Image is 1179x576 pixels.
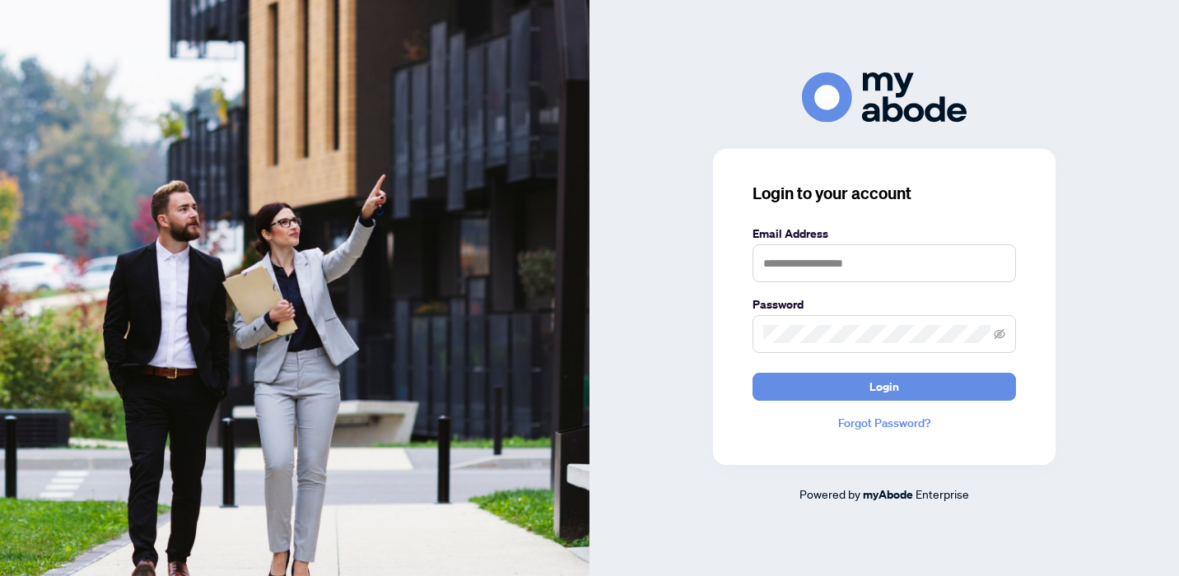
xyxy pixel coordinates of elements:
[753,225,1016,243] label: Email Address
[863,485,913,504] a: myAbode
[994,328,1005,340] span: eye-invisible
[753,414,1016,432] a: Forgot Password?
[802,72,967,123] img: ma-logo
[753,295,1016,314] label: Password
[753,373,1016,401] button: Login
[869,374,899,400] span: Login
[799,486,860,501] span: Powered by
[753,182,1016,205] h3: Login to your account
[916,486,969,501] span: Enterprise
